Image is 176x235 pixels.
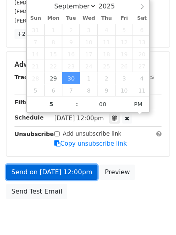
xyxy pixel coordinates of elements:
[97,84,115,96] span: October 9, 2025
[97,24,115,36] span: September 4, 2025
[96,2,125,10] input: Year
[80,72,97,84] span: October 1, 2025
[6,184,67,199] a: Send Test Email
[54,115,104,122] span: [DATE] 12:00pm
[14,114,43,121] strong: Schedule
[80,16,97,21] span: Wed
[80,84,97,96] span: October 8, 2025
[27,84,45,96] span: October 5, 2025
[62,36,80,48] span: September 9, 2025
[27,48,45,60] span: September 14, 2025
[44,72,62,84] span: September 29, 2025
[14,60,162,69] h5: Advanced
[127,96,149,112] span: Click to toggle
[78,96,127,112] input: Minute
[115,16,133,21] span: Fri
[133,72,151,84] span: October 4, 2025
[97,48,115,60] span: September 18, 2025
[62,60,80,72] span: September 23, 2025
[115,84,133,96] span: October 10, 2025
[97,60,115,72] span: September 25, 2025
[80,36,97,48] span: September 10, 2025
[133,36,151,48] span: September 13, 2025
[133,60,151,72] span: September 27, 2025
[80,48,97,60] span: September 17, 2025
[80,60,97,72] span: September 24, 2025
[97,36,115,48] span: September 11, 2025
[14,131,54,137] strong: Unsubscribe
[44,60,62,72] span: September 22, 2025
[6,165,97,180] a: Send on [DATE] 12:00pm
[44,24,62,36] span: September 1, 2025
[133,24,151,36] span: September 6, 2025
[62,48,80,60] span: September 16, 2025
[133,48,151,60] span: September 20, 2025
[97,16,115,21] span: Thu
[133,16,151,21] span: Sat
[76,96,78,112] span: :
[27,36,45,48] span: September 7, 2025
[62,16,80,21] span: Tue
[27,72,45,84] span: September 28, 2025
[27,96,76,112] input: Hour
[62,72,80,84] span: September 30, 2025
[44,48,62,60] span: September 15, 2025
[99,165,135,180] a: Preview
[115,24,133,36] span: September 5, 2025
[63,130,122,138] label: Add unsubscribe link
[27,24,45,36] span: August 31, 2025
[27,16,45,21] span: Sun
[44,84,62,96] span: October 6, 2025
[14,99,35,105] strong: Filters
[115,48,133,60] span: September 19, 2025
[14,29,48,39] a: +22 more
[133,84,151,96] span: October 11, 2025
[44,36,62,48] span: September 8, 2025
[136,196,176,235] iframe: Chat Widget
[115,36,133,48] span: September 12, 2025
[54,140,127,147] a: Copy unsubscribe link
[44,16,62,21] span: Mon
[62,24,80,36] span: September 2, 2025
[115,72,133,84] span: October 3, 2025
[14,8,104,14] small: [EMAIL_ADDRESS][DOMAIN_NAME]
[27,60,45,72] span: September 21, 2025
[115,60,133,72] span: September 26, 2025
[80,24,97,36] span: September 3, 2025
[14,18,147,24] small: [PERSON_NAME][EMAIL_ADDRESS][DOMAIN_NAME]
[97,72,115,84] span: October 2, 2025
[14,74,41,80] strong: Tracking
[62,84,80,96] span: October 7, 2025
